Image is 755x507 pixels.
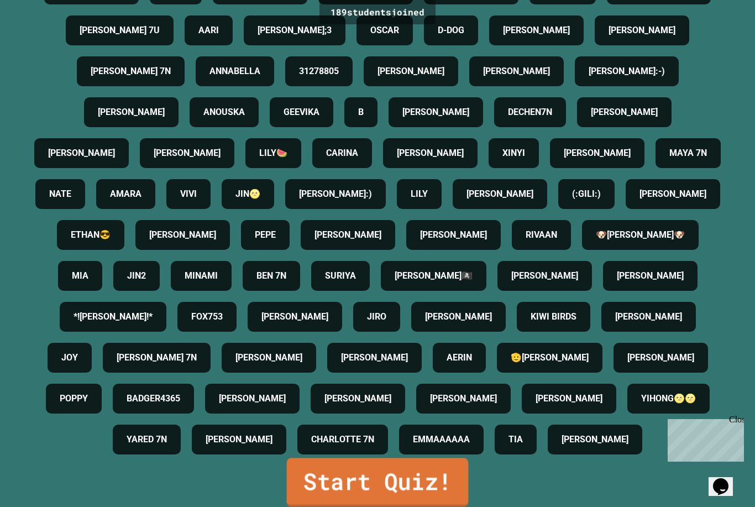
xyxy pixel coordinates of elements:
[49,187,71,201] h4: NATE
[358,106,364,119] h4: B
[591,106,658,119] h4: [PERSON_NAME]
[72,269,88,283] h4: MIA
[617,269,684,283] h4: [PERSON_NAME]
[502,147,525,160] h4: XINYI
[511,269,578,283] h4: [PERSON_NAME]
[596,228,685,242] h4: 🐶[PERSON_NAME]🐶
[311,433,374,446] h4: CHARLOTTE 7N
[370,24,399,37] h4: OSCAR
[149,228,216,242] h4: [PERSON_NAME]
[48,147,115,160] h4: [PERSON_NAME]
[508,106,552,119] h4: DECHEN7N
[235,187,260,201] h4: JIN🌝
[609,24,675,37] h4: [PERSON_NAME]
[261,310,328,323] h4: [PERSON_NAME]
[314,228,381,242] h4: [PERSON_NAME]
[503,24,570,37] h4: [PERSON_NAME]
[430,392,497,405] h4: [PERSON_NAME]
[71,228,111,242] h4: ETHAN😎
[299,65,339,78] h4: 31278805
[367,310,386,323] h4: JIRO
[287,458,469,506] a: Start Quiz!
[256,269,286,283] h4: BEN 7N
[91,65,171,78] h4: [PERSON_NAME] 7N
[709,463,744,496] iframe: chat widget
[127,433,167,446] h4: YARED 7N
[209,65,260,78] h4: ANNABELLA
[615,310,682,323] h4: [PERSON_NAME]
[397,147,464,160] h4: [PERSON_NAME]
[639,187,706,201] h4: [PERSON_NAME]
[203,106,245,119] h4: ANOUSKA
[206,433,272,446] h4: [PERSON_NAME]
[299,187,372,201] h4: [PERSON_NAME]:)
[589,65,665,78] h4: [PERSON_NAME]:-)
[341,351,408,364] h4: [PERSON_NAME]
[564,147,631,160] h4: [PERSON_NAME]
[641,392,696,405] h4: YIHONG🌝🌝
[669,147,707,160] h4: MAYA 7N
[324,392,391,405] h4: [PERSON_NAME]
[466,187,533,201] h4: [PERSON_NAME]
[258,24,332,37] h4: [PERSON_NAME];3
[198,24,219,37] h4: AARI
[235,351,302,364] h4: [PERSON_NAME]
[4,4,76,70] div: Chat with us now!Close
[508,433,523,446] h4: TIA
[413,433,470,446] h4: EMMAAAAAA
[572,187,601,201] h4: (:GILI:)
[255,228,276,242] h4: PEPE
[627,351,694,364] h4: [PERSON_NAME]
[511,351,589,364] h4: 🫡[PERSON_NAME]
[60,392,88,405] h4: POPPY
[117,351,197,364] h4: [PERSON_NAME] 7N
[536,392,602,405] h4: [PERSON_NAME]
[191,310,223,323] h4: FOX753
[395,269,473,283] h4: [PERSON_NAME]🏴‍☠️
[420,228,487,242] h4: [PERSON_NAME]
[526,228,557,242] h4: RIVAAN
[61,351,78,364] h4: JOY
[447,351,472,364] h4: AERIN
[219,392,286,405] h4: [PERSON_NAME]
[438,24,464,37] h4: D-DOG
[326,147,358,160] h4: CARINA
[74,310,153,323] h4: *![PERSON_NAME]!*
[98,106,165,119] h4: [PERSON_NAME]
[80,24,160,37] h4: [PERSON_NAME] 7U
[127,269,146,283] h4: JIN2
[259,147,287,160] h4: LILY🍉
[180,187,197,201] h4: VIVI
[531,310,576,323] h4: KIWI BIRDS
[402,106,469,119] h4: [PERSON_NAME]
[284,106,319,119] h4: GEEVIKA
[325,269,356,283] h4: SURIYA
[127,392,180,405] h4: BADGER4365
[377,65,444,78] h4: [PERSON_NAME]
[411,187,428,201] h4: LILY
[562,433,628,446] h4: [PERSON_NAME]
[110,187,141,201] h4: AMARA
[425,310,492,323] h4: [PERSON_NAME]
[185,269,218,283] h4: MINAMI
[154,147,221,160] h4: [PERSON_NAME]
[483,65,550,78] h4: [PERSON_NAME]
[663,415,744,462] iframe: chat widget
